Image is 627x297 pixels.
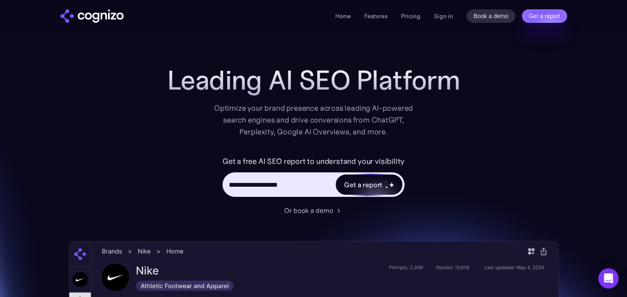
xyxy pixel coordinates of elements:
[60,9,124,23] a: home
[210,102,418,138] div: Optimize your brand presence across leading AI-powered search engines and drive conversions from ...
[167,65,460,95] h1: Leading AI SEO Platform
[389,182,394,188] img: star
[335,174,403,196] a: Get a reportstarstarstar
[467,9,515,23] a: Book a demo
[434,11,453,21] a: Sign in
[385,186,388,189] img: star
[284,205,333,215] div: Or book a demo
[522,9,567,23] a: Get a report
[401,12,421,20] a: Pricing
[335,12,351,20] a: Home
[598,268,619,289] div: Open Intercom Messenger
[385,181,386,182] img: star
[344,180,382,190] div: Get a report
[284,205,343,215] a: Or book a demo
[60,9,124,23] img: cognizo logo
[364,12,388,20] a: Features
[223,155,404,201] form: Hero URL Input Form
[223,155,404,168] label: Get a free AI SEO report to understand your visibility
